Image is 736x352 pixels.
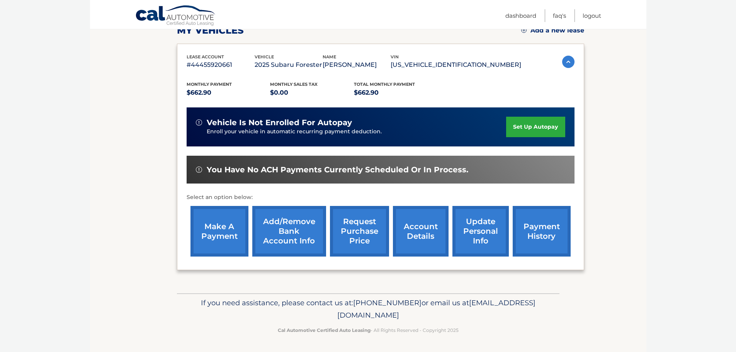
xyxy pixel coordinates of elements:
a: Cal Automotive [135,5,216,27]
p: $662.90 [354,87,438,98]
span: vehicle is not enrolled for autopay [207,118,352,128]
span: vehicle [255,54,274,60]
span: name [323,54,336,60]
p: Enroll your vehicle in automatic recurring payment deduction. [207,128,507,136]
strong: Cal Automotive Certified Auto Leasing [278,327,371,333]
a: FAQ's [553,9,566,22]
img: accordion-active.svg [562,56,575,68]
span: Total Monthly Payment [354,82,415,87]
a: set up autopay [506,117,565,137]
a: Add/Remove bank account info [252,206,326,257]
span: [EMAIL_ADDRESS][DOMAIN_NAME] [337,298,535,320]
img: alert-white.svg [196,167,202,173]
a: Dashboard [505,9,536,22]
a: update personal info [452,206,509,257]
span: Monthly Payment [187,82,232,87]
p: - All Rights Reserved - Copyright 2025 [182,326,554,334]
span: You have no ACH payments currently scheduled or in process. [207,165,468,175]
a: request purchase price [330,206,389,257]
p: Select an option below: [187,193,575,202]
a: make a payment [190,206,248,257]
span: vin [391,54,399,60]
span: Monthly sales Tax [270,82,318,87]
p: $662.90 [187,87,270,98]
span: [PHONE_NUMBER] [353,298,422,307]
p: $0.00 [270,87,354,98]
img: add.svg [521,27,527,33]
h2: my vehicles [177,25,244,36]
p: #44455920661 [187,60,255,70]
a: Add a new lease [521,27,584,34]
a: Logout [583,9,601,22]
img: alert-white.svg [196,119,202,126]
a: account details [393,206,449,257]
p: [PERSON_NAME] [323,60,391,70]
p: 2025 Subaru Forester [255,60,323,70]
p: If you need assistance, please contact us at: or email us at [182,297,554,321]
a: payment history [513,206,571,257]
span: lease account [187,54,224,60]
p: [US_VEHICLE_IDENTIFICATION_NUMBER] [391,60,521,70]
